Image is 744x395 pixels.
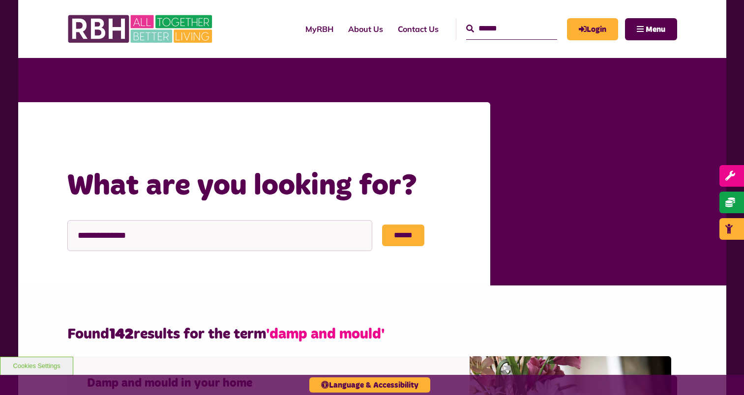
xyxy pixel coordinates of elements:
[298,16,341,42] a: MyRBH
[67,325,677,344] h2: Found results for the term
[567,18,618,40] a: MyRBH
[646,26,665,33] span: Menu
[109,327,134,341] strong: 142
[700,351,744,395] iframe: Netcall Web Assistant for live chat
[161,130,272,141] a: What are you looking for?
[309,377,430,393] button: Language & Accessibility
[341,16,390,42] a: About Us
[625,18,677,40] button: Navigation
[390,16,446,42] a: Contact Us
[124,130,149,141] a: Home
[266,327,385,341] span: 'damp and mould'
[67,167,471,205] h1: What are you looking for?
[67,10,215,48] img: RBH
